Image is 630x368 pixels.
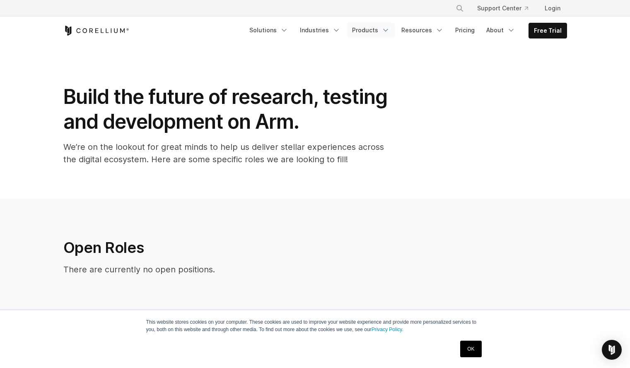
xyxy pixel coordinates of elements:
a: Solutions [244,23,293,38]
p: This website stores cookies on your computer. These cookies are used to improve your website expe... [146,318,484,333]
h2: Open Roles [63,238,437,257]
p: There are currently no open positions. [63,263,437,276]
p: We’re on the lookout for great minds to help us deliver stellar experiences across the digital ec... [63,141,395,166]
div: Navigation Menu [244,23,567,38]
h1: Build the future of research, testing and development on Arm. [63,84,395,134]
div: Open Intercom Messenger [602,340,622,360]
a: Pricing [450,23,480,38]
a: OK [460,341,481,357]
a: Privacy Policy. [372,327,403,332]
a: Login [538,1,567,16]
a: Free Trial [529,23,567,38]
a: Corellium Home [63,26,129,36]
a: Products [347,23,395,38]
a: Resources [396,23,449,38]
button: Search [452,1,467,16]
a: Support Center [471,1,535,16]
div: Navigation Menu [446,1,567,16]
a: About [481,23,520,38]
a: Industries [295,23,345,38]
